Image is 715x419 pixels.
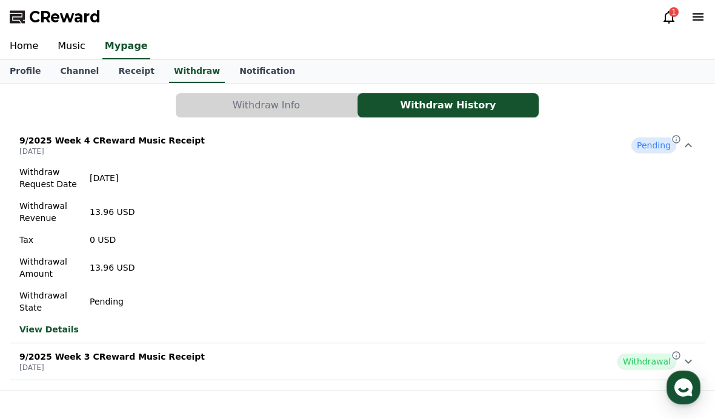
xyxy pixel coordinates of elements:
span: CReward [29,7,101,27]
p: Withdrawal Revenue [19,200,80,224]
span: Messages [101,337,136,347]
p: Tax [19,234,80,246]
span: Pending [631,137,676,153]
button: 9/2025 Week 3 CReward Music Receipt [DATE] Withdrawal [10,343,705,380]
p: 9/2025 Week 3 CReward Music Receipt [19,351,205,363]
button: Withdraw Info [176,93,357,117]
button: 9/2025 Week 4 CReward Music Receipt [DATE] Pending Withdraw Request Date [DATE] Withdrawal Revenu... [10,127,705,343]
p: [DATE] [90,172,135,184]
div: 1 [669,7,679,17]
span: Home [31,337,52,346]
a: Messages [80,318,156,349]
p: Withdrawal State [19,289,80,314]
p: [DATE] [19,363,205,372]
p: Pending [90,295,135,308]
a: Notification [230,60,305,83]
a: Withdraw Info [176,93,358,117]
a: 1 [662,10,676,24]
a: View Details [19,323,135,335]
a: CReward [10,7,101,27]
a: Mypage [102,34,150,59]
a: Settings [156,318,233,349]
span: Withdrawal [617,354,676,369]
p: [DATE] [19,147,205,156]
a: Channel [50,60,108,83]
p: 13.96 USD [90,206,135,218]
a: Music [48,34,95,59]
p: Withdraw Request Date [19,166,80,190]
a: Withdraw [169,60,225,83]
p: 0 USD [90,234,135,246]
p: Withdrawal Amount [19,256,80,280]
a: Receipt [108,60,164,83]
a: Home [4,318,80,349]
p: 9/2025 Week 4 CReward Music Receipt [19,134,205,147]
button: Withdraw History [358,93,539,117]
p: 13.96 USD [90,262,135,274]
span: Settings [179,337,209,346]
